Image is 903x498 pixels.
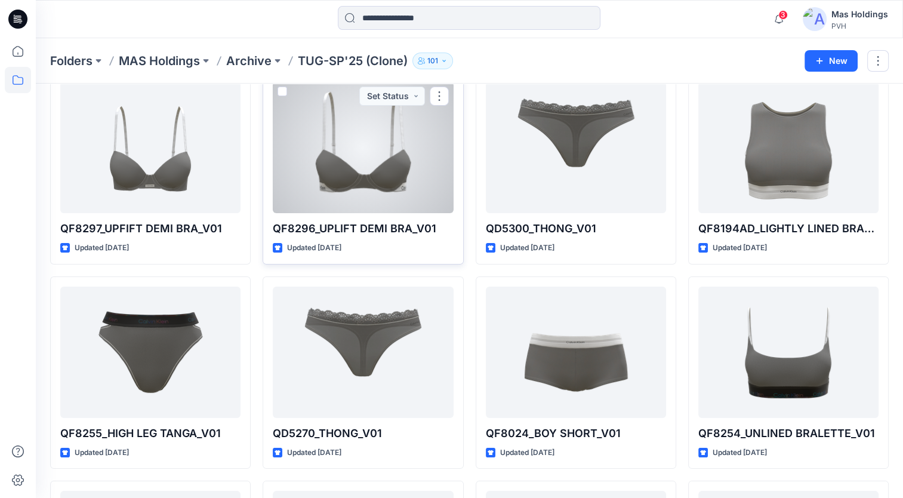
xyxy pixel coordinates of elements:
[60,220,241,237] p: QF8297_UPFIFT DEMI BRA_V01
[287,242,341,254] p: Updated [DATE]
[698,82,879,213] a: QF8194AD_LIGHTLY LINED BRALETTE_V01
[486,220,666,237] p: QD5300_THONG_V01
[119,53,200,69] a: MAS Holdings
[486,82,666,213] a: QD5300_THONG_V01
[713,447,767,459] p: Updated [DATE]
[60,82,241,213] a: QF8297_UPFIFT DEMI BRA_V01
[75,242,129,254] p: Updated [DATE]
[803,7,827,31] img: avatar
[60,425,241,442] p: QF8255_HIGH LEG TANGA_V01
[287,447,341,459] p: Updated [DATE]
[273,287,453,418] a: QD5270_THONG_V01
[273,425,453,442] p: QD5270_THONG_V01
[805,50,858,72] button: New
[698,287,879,418] a: QF8254_UNLINED BRALETTE_V01
[713,242,767,254] p: Updated [DATE]
[500,242,554,254] p: Updated [DATE]
[831,7,888,21] div: Mas Holdings
[50,53,93,69] a: Folders
[831,21,888,30] div: PVH
[500,447,554,459] p: Updated [DATE]
[298,53,408,69] p: TUG-SP'25 (Clone)
[427,54,438,67] p: 101
[273,220,453,237] p: QF8296_UPLIFT DEMI BRA_V01
[486,287,666,418] a: QF8024_BOY SHORT_V01
[412,53,453,69] button: 101
[698,425,879,442] p: QF8254_UNLINED BRALETTE_V01
[226,53,272,69] a: Archive
[698,220,879,237] p: QF8194AD_LIGHTLY LINED BRALETTE_V01
[75,447,129,459] p: Updated [DATE]
[778,10,788,20] span: 3
[273,82,453,213] a: QF8296_UPLIFT DEMI BRA_V01
[486,425,666,442] p: QF8024_BOY SHORT_V01
[60,287,241,418] a: QF8255_HIGH LEG TANGA_V01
